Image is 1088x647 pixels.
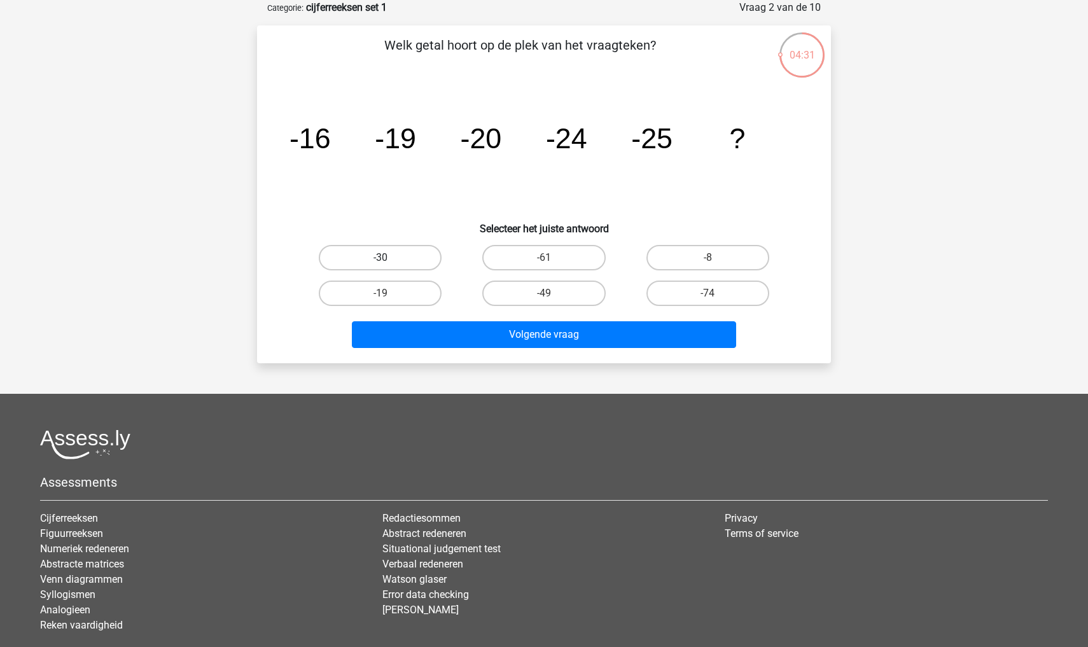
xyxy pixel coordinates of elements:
[352,321,737,348] button: Volgende vraag
[40,527,103,539] a: Figuurreeksen
[40,543,129,555] a: Numeriek redeneren
[482,281,605,306] label: -49
[40,429,130,459] img: Assessly logo
[382,604,459,616] a: [PERSON_NAME]
[729,122,745,154] tspan: ?
[40,604,90,616] a: Analogieen
[382,527,466,539] a: Abstract redeneren
[646,281,769,306] label: -74
[725,527,799,539] a: Terms of service
[382,512,461,524] a: Redactiesommen
[277,212,811,235] h6: Selecteer het juiste antwoord
[646,245,769,270] label: -8
[40,512,98,524] a: Cijferreeksen
[382,543,501,555] a: Situational judgement test
[546,122,587,154] tspan: -24
[319,245,442,270] label: -30
[289,122,331,154] tspan: -16
[277,36,763,74] p: Welk getal hoort op de plek van het vraagteken?
[631,122,673,154] tspan: -25
[40,558,124,570] a: Abstracte matrices
[319,281,442,306] label: -19
[40,619,123,631] a: Reken vaardigheid
[40,475,1048,490] h5: Assessments
[725,512,758,524] a: Privacy
[382,588,469,601] a: Error data checking
[382,573,447,585] a: Watson glaser
[482,245,605,270] label: -61
[375,122,416,154] tspan: -19
[40,573,123,585] a: Venn diagrammen
[382,558,463,570] a: Verbaal redeneren
[40,588,95,601] a: Syllogismen
[267,3,303,13] small: Categorie:
[461,122,502,154] tspan: -20
[778,31,826,63] div: 04:31
[306,1,387,13] strong: cijferreeksen set 1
